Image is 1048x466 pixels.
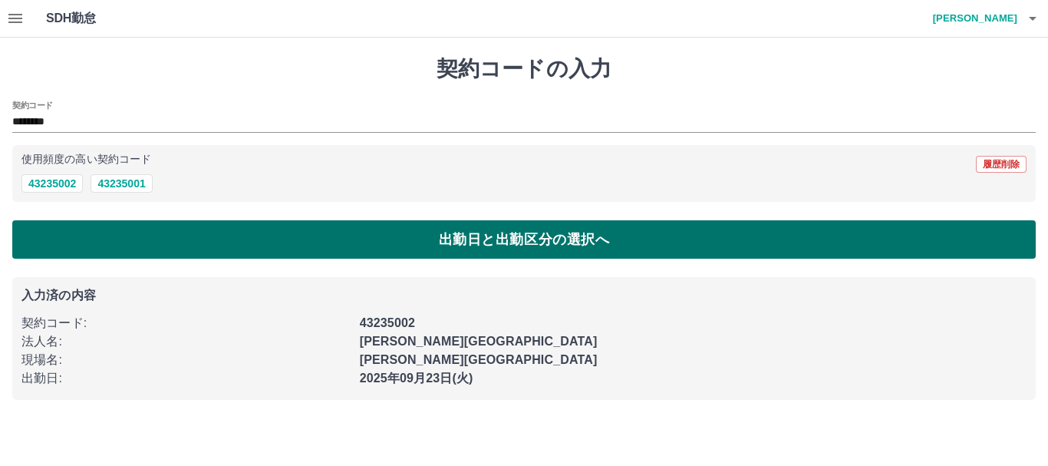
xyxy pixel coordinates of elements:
[21,332,351,351] p: 法人名 :
[21,154,151,165] p: 使用頻度の高い契約コード
[21,369,351,388] p: 出勤日 :
[91,174,152,193] button: 43235001
[12,56,1036,82] h1: 契約コードの入力
[21,289,1027,302] p: 入力済の内容
[12,220,1036,259] button: 出勤日と出勤区分の選択へ
[976,156,1027,173] button: 履歴削除
[360,372,473,385] b: 2025年09月23日(火)
[21,351,351,369] p: 現場名 :
[360,353,598,366] b: [PERSON_NAME][GEOGRAPHIC_DATA]
[12,99,53,111] h2: 契約コード
[21,314,351,332] p: 契約コード :
[21,174,83,193] button: 43235002
[360,316,415,329] b: 43235002
[360,335,598,348] b: [PERSON_NAME][GEOGRAPHIC_DATA]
